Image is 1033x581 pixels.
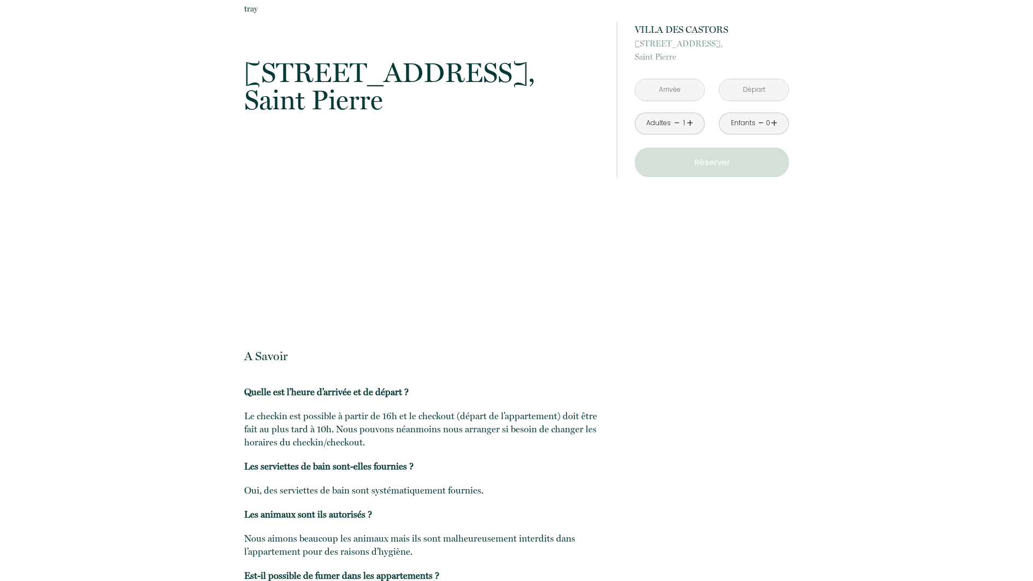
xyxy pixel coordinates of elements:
[244,484,603,497] p: Oui, des serviettes de bain sont systématiquement fournies.
[635,37,789,63] p: Saint Pierre
[244,386,409,397] b: Quelle est l’heure d’arrivée et de départ ?
[244,349,603,363] p: A Savoir
[765,118,771,128] div: 0
[244,570,439,581] b: Est-il possible de fumer dans les appartements ?
[244,532,603,558] p: Nous aimons beaucoup les animaux mais ils sont malheureusement interdits dans l’appartement pour ...
[635,37,789,50] span: [STREET_ADDRESS],
[719,79,788,101] input: Départ
[635,22,789,37] p: VILLA DES CASTORS
[244,59,603,86] span: [STREET_ADDRESS],
[635,79,704,101] input: Arrivée
[646,118,671,128] div: Adultes
[244,461,414,472] b: Les serviettes de bain sont-elles fournies ?
[244,509,372,520] b: Les animaux sont ils autorisés ?
[687,115,693,132] a: +
[758,115,764,132] a: -
[771,115,777,132] a: +
[731,118,755,128] div: Enfants
[244,409,603,449] p: Le checkin est possible à partir de 16h et le checkout (départ de l’appartement) doit être fait a...
[639,156,785,169] p: Réserver
[681,118,687,128] div: 1
[674,115,680,132] a: -
[244,59,603,114] p: Saint Pierre
[635,148,789,177] button: Réserver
